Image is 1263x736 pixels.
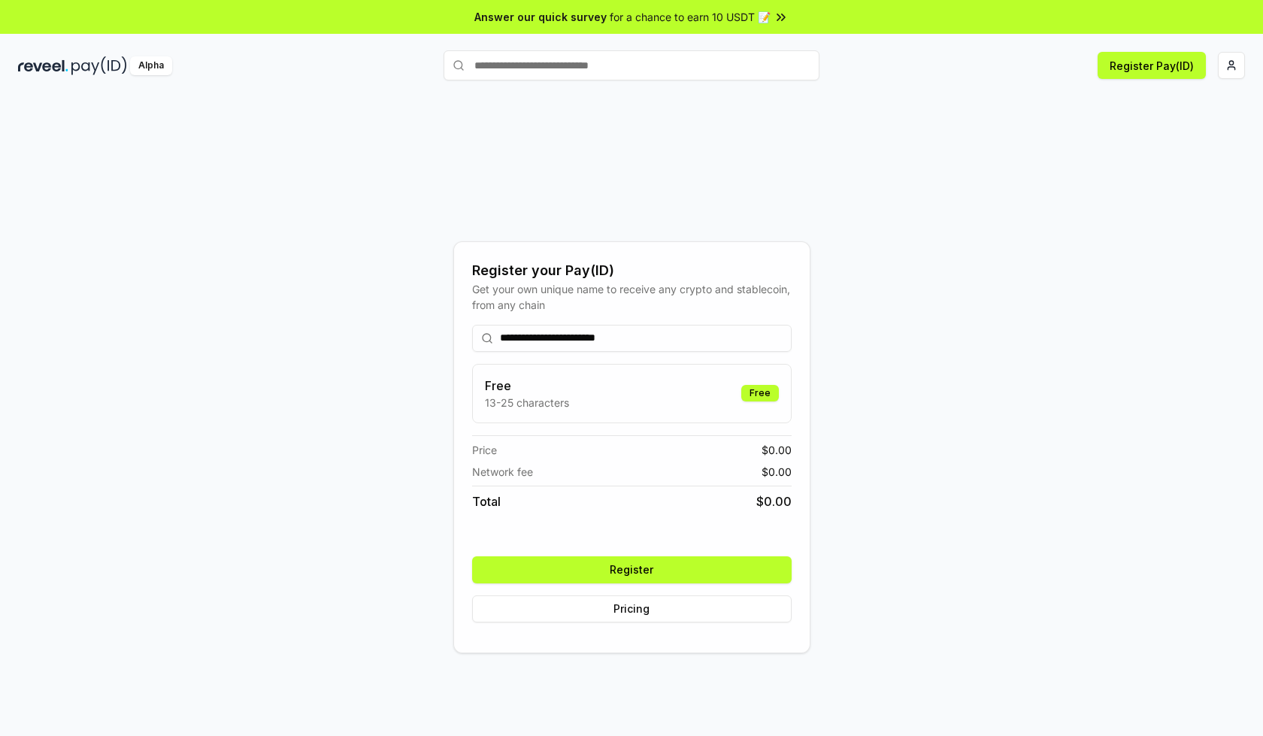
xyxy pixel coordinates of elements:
button: Register [472,556,792,583]
div: Alpha [130,56,172,75]
h3: Free [485,377,569,395]
button: Pricing [472,595,792,622]
img: reveel_dark [18,56,68,75]
span: for a chance to earn 10 USDT 📝 [610,9,771,25]
img: pay_id [71,56,127,75]
button: Register Pay(ID) [1098,52,1206,79]
span: Network fee [472,464,533,480]
div: Free [741,385,779,401]
span: $ 0.00 [762,442,792,458]
div: Register your Pay(ID) [472,260,792,281]
span: Total [472,492,501,510]
span: Price [472,442,497,458]
span: $ 0.00 [756,492,792,510]
span: $ 0.00 [762,464,792,480]
div: Get your own unique name to receive any crypto and stablecoin, from any chain [472,281,792,313]
p: 13-25 characters [485,395,569,410]
span: Answer our quick survey [474,9,607,25]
